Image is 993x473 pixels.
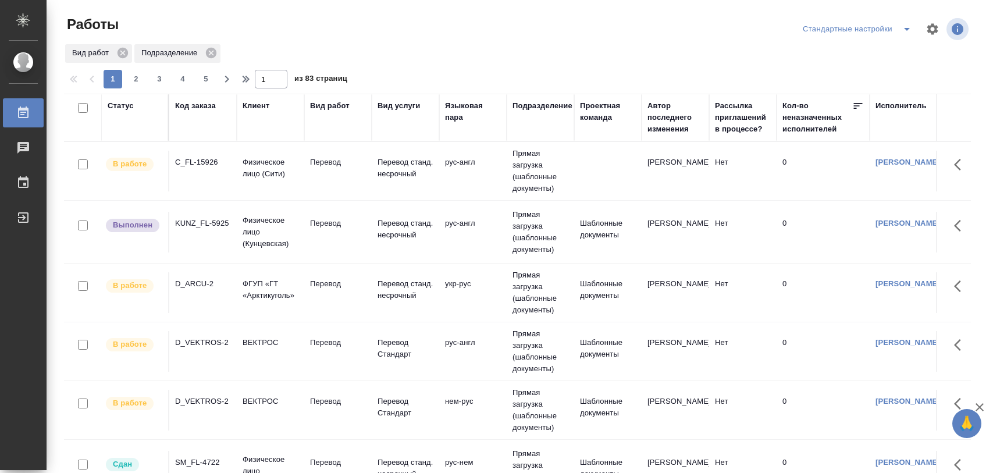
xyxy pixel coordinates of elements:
[310,278,366,290] p: Перевод
[777,272,870,313] td: 0
[310,396,366,407] p: Перевод
[947,390,975,418] button: Здесь прячутся важные кнопки
[105,396,162,411] div: Исполнитель выполняет работу
[310,100,350,112] div: Вид работ
[574,272,642,313] td: Шаблонные документы
[777,390,870,431] td: 0
[800,20,919,38] div: split button
[875,397,940,406] a: [PERSON_NAME]
[647,100,703,135] div: Автор последнего изменения
[150,73,169,85] span: 3
[875,338,940,347] a: [PERSON_NAME]
[105,218,162,233] div: Исполнитель завершил работу
[709,212,777,252] td: Нет
[127,70,145,88] button: 2
[175,157,231,168] div: C_FL-15926
[946,18,971,40] span: Посмотреть информацию
[580,100,636,123] div: Проектная команда
[243,157,298,180] p: Физическое лицо (Сити)
[947,212,975,240] button: Здесь прячутся важные кнопки
[439,151,507,191] td: рус-англ
[108,100,134,112] div: Статус
[507,203,574,261] td: Прямая загрузка (шаблонные документы)
[507,142,574,200] td: Прямая загрузка (шаблонные документы)
[947,272,975,300] button: Здесь прячутся важные кнопки
[175,100,216,112] div: Код заказа
[310,218,366,229] p: Перевод
[65,44,132,63] div: Вид работ
[507,322,574,380] td: Прямая загрузка (шаблонные документы)
[175,337,231,348] div: D_VEKTROS-2
[782,100,852,135] div: Кол-во неназначенных исполнителей
[952,409,981,438] button: 🙏
[113,397,147,409] p: В работе
[777,212,870,252] td: 0
[947,331,975,359] button: Здесь прячутся важные кнопки
[243,337,298,348] p: ВЕКТРОС
[105,457,162,472] div: Менеджер проверил работу исполнителя, передает ее на следующий этап
[175,396,231,407] div: D_VEKTROS-2
[378,278,433,301] p: Перевод станд. несрочный
[642,272,709,313] td: [PERSON_NAME]
[642,151,709,191] td: [PERSON_NAME]
[105,157,162,172] div: Исполнитель выполняет работу
[715,100,771,135] div: Рассылка приглашений в процессе?
[378,100,421,112] div: Вид услуги
[439,212,507,252] td: рус-англ
[777,331,870,372] td: 0
[113,219,152,231] p: Выполнен
[113,280,147,291] p: В работе
[310,337,366,348] p: Перевод
[134,44,220,63] div: Подразделение
[875,100,927,112] div: Исполнитель
[113,339,147,350] p: В работе
[957,411,977,436] span: 🙏
[378,157,433,180] p: Перевод станд. несрочный
[378,218,433,241] p: Перевод станд. несрочный
[574,331,642,372] td: Шаблонные документы
[875,158,940,166] a: [PERSON_NAME]
[113,158,147,170] p: В работе
[173,73,192,85] span: 4
[642,212,709,252] td: [PERSON_NAME]
[141,47,201,59] p: Подразделение
[64,15,119,34] span: Работы
[243,215,298,250] p: Физическое лицо (Кунцевская)
[709,151,777,191] td: Нет
[574,212,642,252] td: Шаблонные документы
[294,72,347,88] span: из 83 страниц
[919,15,946,43] span: Настроить таблицу
[150,70,169,88] button: 3
[512,100,572,112] div: Подразделение
[875,219,940,227] a: [PERSON_NAME]
[173,70,192,88] button: 4
[175,457,231,468] div: SM_FL-4722
[507,381,574,439] td: Прямая загрузка (шаблонные документы)
[113,458,132,470] p: Сдан
[439,390,507,431] td: нем-рус
[197,73,215,85] span: 5
[378,396,433,419] p: Перевод Стандарт
[642,390,709,431] td: [PERSON_NAME]
[777,151,870,191] td: 0
[445,100,501,123] div: Языковая пара
[127,73,145,85] span: 2
[378,337,433,360] p: Перевод Стандарт
[574,390,642,431] td: Шаблонные документы
[105,337,162,353] div: Исполнитель выполняет работу
[709,272,777,313] td: Нет
[875,279,940,288] a: [PERSON_NAME]
[439,331,507,372] td: рус-англ
[175,218,231,229] div: KUNZ_FL-5925
[709,331,777,372] td: Нет
[243,396,298,407] p: ВЕКТРОС
[197,70,215,88] button: 5
[175,278,231,290] div: D_ARCU-2
[709,390,777,431] td: Нет
[947,151,975,179] button: Здесь прячутся важные кнопки
[507,264,574,322] td: Прямая загрузка (шаблонные документы)
[105,278,162,294] div: Исполнитель выполняет работу
[439,272,507,313] td: укр-рус
[72,47,113,59] p: Вид работ
[310,457,366,468] p: Перевод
